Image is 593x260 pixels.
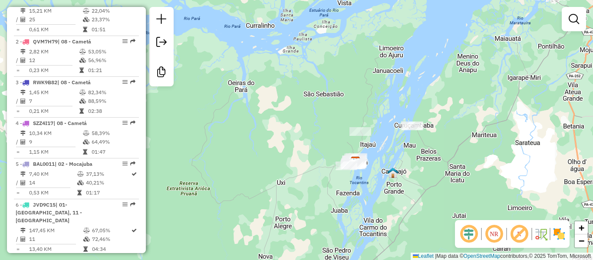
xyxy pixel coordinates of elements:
div: Map data © contributors,© 2025 TomTom, Microsoft [411,253,593,260]
i: Tempo total em rota [83,247,88,252]
a: Zoom in [575,221,588,234]
em: Opções [122,79,128,85]
i: % de utilização da cubagem [77,180,84,185]
td: 37,13% [86,170,131,178]
td: 7,40 KM [29,170,77,178]
em: Rota exportada [130,79,135,85]
i: % de utilização do peso [83,228,90,233]
i: % de utilização da cubagem [83,237,90,242]
i: Distância Total [20,90,26,95]
i: Tempo total em rota [77,190,82,195]
td: 01:17 [86,188,131,197]
td: 23,37% [91,15,135,24]
span: | 08 - Cametá [53,120,87,126]
span: + [579,222,584,233]
img: Exibir/Ocultar setores [552,227,566,241]
td: = [16,107,20,115]
td: 147,45 KM [29,226,83,235]
i: % de utilização da cubagem [83,17,89,22]
i: % de utilização do peso [83,8,89,13]
i: % de utilização do peso [77,171,84,177]
i: % de utilização da cubagem [83,139,89,145]
td: 0,61 KM [29,25,82,34]
i: Distância Total [20,131,26,136]
td: = [16,66,20,75]
em: Rota exportada [130,120,135,125]
i: Distância Total [20,171,26,177]
td: 1,45 KM [29,88,79,97]
i: Rota otimizada [132,171,137,177]
td: = [16,245,20,253]
td: 11 [29,235,83,244]
div: Atividade não roteirizada - ALCIONE VARIEDADES [349,127,371,136]
td: 14 [29,178,77,187]
span: QVM7H79 [33,38,58,45]
i: Tempo total em rota [79,68,84,73]
span: | [435,253,436,259]
span: | 01- [GEOGRAPHIC_DATA], 11 - [GEOGRAPHIC_DATA] [16,201,82,224]
td: 22,04% [91,7,135,15]
td: = [16,148,20,156]
span: Exibir rótulo [509,224,530,244]
span: SZZ4I17 [33,120,53,126]
span: | 08 - Cametá [57,79,91,86]
td: 01:51 [91,25,135,34]
span: Ocultar deslocamento [458,224,479,244]
td: 01:21 [88,66,135,75]
td: 02:38 [88,107,135,115]
td: 56,96% [88,56,135,65]
i: Tempo total em rota [79,109,84,114]
td: 82,34% [88,88,135,97]
em: Opções [122,39,128,44]
i: Tempo total em rota [83,149,87,155]
span: | 08 - Cametá [58,38,91,45]
span: BAL0011 [33,161,55,167]
i: % de utilização do peso [79,90,86,95]
a: Exportar sessão [153,33,170,53]
a: OpenStreetMap [464,253,501,259]
img: APOIO CARAPAJO [387,167,399,178]
td: 13,40 KM [29,245,83,253]
td: 1,15 KM [29,148,82,156]
i: Distância Total [20,8,26,13]
td: / [16,97,20,105]
i: Total de Atividades [20,99,26,104]
td: 01:47 [91,148,135,156]
span: − [579,235,584,246]
td: / [16,138,20,146]
span: 3 - [16,79,91,86]
td: 10,34 KM [29,129,82,138]
em: Rota exportada [130,39,135,44]
span: 6 - [16,201,82,224]
img: CENTRAL [348,158,359,169]
td: 12 [29,56,79,65]
i: Tempo total em rota [83,27,87,32]
td: / [16,235,20,244]
em: Rota exportada [130,161,135,166]
a: Criar modelo [153,63,170,83]
span: JVD9C15 [33,201,56,208]
td: 53,05% [88,47,135,56]
img: Tocantins [350,156,361,168]
i: % de utilização da cubagem [79,99,86,104]
i: Total de Atividades [20,17,26,22]
span: 2 - [16,38,91,45]
i: % de utilização da cubagem [79,58,86,63]
td: 2,82 KM [29,47,79,56]
td: = [16,188,20,197]
span: | 02 - Mocajuba [55,161,92,167]
td: 88,59% [88,97,135,105]
span: Ocultar NR [484,224,504,244]
i: Total de Atividades [20,58,26,63]
td: 7 [29,97,79,105]
a: Leaflet [413,253,434,259]
td: 64,49% [91,138,135,146]
i: Total de Atividades [20,180,26,185]
i: Total de Atividades [20,139,26,145]
td: 9 [29,138,82,146]
td: 58,39% [91,129,135,138]
span: RWK9B82 [33,79,57,86]
td: 25 [29,15,82,24]
span: 5 - [16,161,92,167]
td: / [16,15,20,24]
